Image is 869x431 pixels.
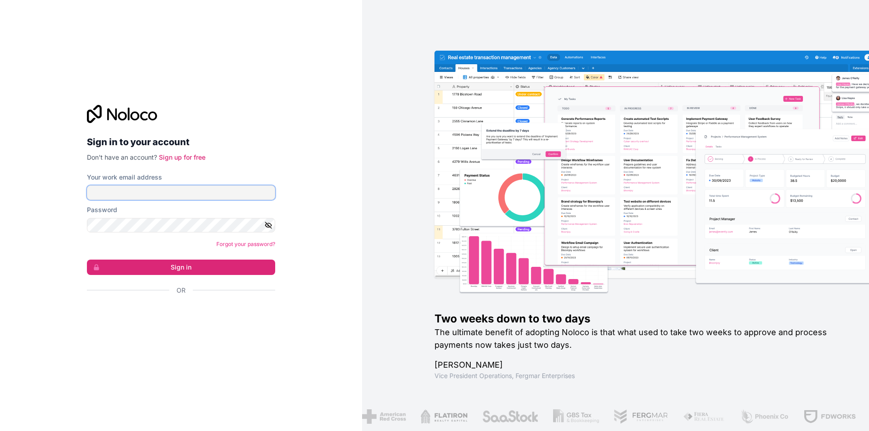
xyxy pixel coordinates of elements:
[434,326,840,351] h2: The ultimate benefit of adopting Noloco is that what used to take two weeks to approve and proces...
[420,409,468,424] img: /assets/flatiron-C8eUkumj.png
[87,173,162,182] label: Your work email address
[87,185,275,200] input: Email address
[87,260,275,275] button: Sign in
[87,134,275,150] h2: Sign in to your account
[87,153,157,161] span: Don't have an account?
[87,205,117,214] label: Password
[740,409,789,424] img: /assets/phoenix-BREaitsQ.png
[82,305,272,325] iframe: Sign in with Google Button
[216,241,275,247] a: Forgot your password?
[683,409,726,424] img: /assets/fiera-fwj2N5v4.png
[87,218,275,232] input: Password
[177,286,186,295] span: Or
[362,409,406,424] img: /assets/american-red-cross-BAupjrZR.png
[434,312,840,326] h1: Two weeks down to two days
[159,153,205,161] a: Sign up for free
[434,359,840,371] h1: [PERSON_NAME]
[482,409,539,424] img: /assets/saastock-C6Zbiodz.png
[614,409,669,424] img: /assets/fergmar-CudnrXN5.png
[434,371,840,380] h1: Vice President Operations , Fergmar Enterprises
[803,409,856,424] img: /assets/fdworks-Bi04fVtw.png
[553,409,599,424] img: /assets/gbstax-C-GtDUiK.png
